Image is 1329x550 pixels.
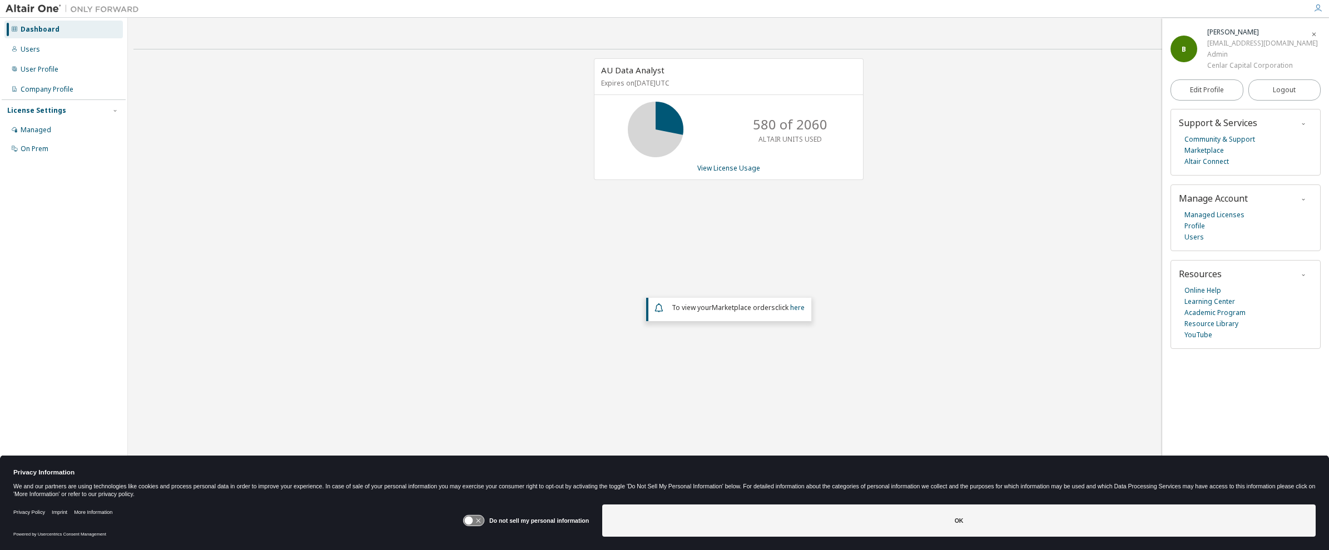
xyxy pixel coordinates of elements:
a: View License Usage [697,163,760,173]
a: Users [1184,232,1204,243]
p: Expires on [DATE] UTC [601,78,854,88]
div: Managed [21,126,51,134]
div: Company Profile [21,85,73,94]
em: Marketplace orders [712,303,775,312]
span: Manage Account [1179,192,1248,204]
button: Logout [1248,79,1321,101]
a: Resource Library [1184,318,1238,329]
a: Learning Center [1184,296,1235,307]
div: Users [21,45,40,54]
img: Altair One [6,3,145,14]
a: YouTube [1184,329,1212,341]
span: AU Data Analyst [601,64,664,76]
span: Resources [1179,268,1222,280]
span: To view your click [672,303,805,312]
p: ALTAIR UNITS USED [758,134,822,144]
a: Academic Program [1184,307,1246,318]
div: On Prem [21,144,48,153]
div: User Profile [21,65,58,74]
span: Edit Profile [1190,86,1224,94]
span: Logout [1273,84,1296,96]
a: here [790,303,805,312]
div: Dashboard [21,25,59,34]
a: Marketplace [1184,145,1224,156]
a: Community & Support [1184,134,1255,145]
a: Profile [1184,221,1205,232]
a: Online Help [1184,285,1221,296]
div: License Settings [7,106,66,115]
div: Admin [1207,49,1318,60]
a: Edit Profile [1171,79,1243,101]
p: 580 of 2060 [753,115,827,134]
a: Altair Connect [1184,156,1229,167]
a: Managed Licenses [1184,209,1244,221]
div: Brandon Leib [1207,27,1318,38]
div: [EMAIL_ADDRESS][DOMAIN_NAME] [1207,38,1318,49]
span: Support & Services [1179,117,1257,129]
span: B [1182,44,1186,54]
div: Cenlar Capital Corporation [1207,60,1318,71]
